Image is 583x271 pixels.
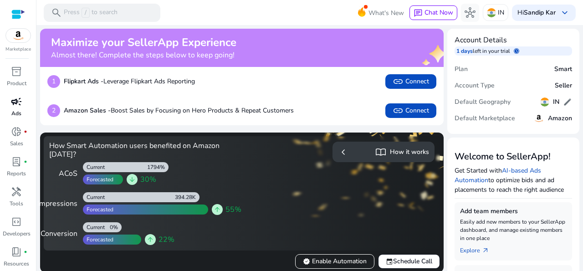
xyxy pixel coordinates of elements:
button: linkConnect [385,103,436,118]
span: Schedule Call [386,256,432,266]
b: Amazon Sales - [64,106,111,115]
span: search [51,7,62,18]
span: / [82,8,90,18]
p: Hi [517,10,556,16]
p: Ads [11,109,21,118]
span: 55% [225,204,241,215]
p: 1 days [456,47,473,55]
h5: Plan [455,66,468,73]
p: Resources [4,260,29,268]
h5: Default Geography [455,98,511,106]
span: Connect [393,105,429,116]
p: Boost Sales by Focusing on Hero Products & Repeat Customers [64,106,294,115]
span: 22% [159,234,174,245]
img: amazon.svg [6,29,31,42]
b: Flipkart Ads - [64,77,103,86]
img: in.svg [540,97,549,107]
div: Conversion [49,228,77,239]
img: in.svg [487,8,496,17]
span: handyman [11,186,22,197]
span: 30% [140,174,156,185]
p: IN [498,5,504,20]
span: arrow_upward [147,236,154,243]
p: 1 [47,75,60,88]
div: Current [83,224,105,231]
span: import_contacts [375,147,386,158]
h3: Welcome to SellerApp! [455,151,572,162]
p: Get Started with to optimize bids and ad placements to reach the right audience [455,166,572,194]
span: What's New [368,5,404,21]
button: hub [461,4,479,22]
span: link [393,105,404,116]
p: Easily add new members to your SellerApp dashboard, and manage existing members in one place [460,218,567,242]
span: Enable Automation [303,256,367,266]
div: Forecasted [83,176,113,183]
p: left in your trial [473,47,514,55]
span: link [393,76,404,87]
span: chat [414,9,423,18]
span: Connect [393,76,429,87]
div: 394.28K [175,194,199,201]
span: schedule [514,48,519,54]
span: keyboard_arrow_down [559,7,570,18]
p: Reports [7,169,26,178]
span: fiber_manual_record [24,250,27,254]
span: event [386,258,393,265]
p: Press to search [64,8,118,18]
span: lab_profile [11,156,22,167]
p: Developers [3,230,31,238]
h5: Add team members [460,208,567,215]
button: eventSchedule Call [378,254,440,269]
div: 1794% [147,164,169,171]
span: arrow_outward [482,247,489,254]
h5: How it works [390,148,429,156]
span: inventory_2 [11,66,22,77]
button: chatChat Now [409,5,457,20]
div: 0% [110,224,122,231]
h5: Amazon [548,115,572,123]
p: Marketplace [5,46,31,53]
h5: Seller [555,82,572,90]
h2: Maximize your SellerApp Experience [51,36,236,49]
span: book_4 [11,246,22,257]
p: Leverage Flipkart Ads Reporting [64,77,195,86]
b: Sandip Kar [524,8,556,17]
button: linkConnect [385,74,436,89]
a: Explorearrow_outward [460,242,496,255]
span: hub [465,7,476,18]
h5: Smart [554,66,572,73]
p: Sales [10,139,23,148]
h4: Account Details [455,36,572,45]
h5: IN [553,98,559,106]
span: fiber_manual_record [24,160,27,164]
span: Chat Now [424,8,453,17]
span: campaign [11,96,22,107]
h5: Default Marketplace [455,115,515,123]
h4: How Smart Automation users benefited on Amazon [DATE]? [49,142,238,159]
div: Forecasted [83,206,113,213]
span: verified [303,258,310,265]
button: verifiedEnable Automation [295,254,374,269]
span: chevron_left [338,147,349,158]
img: amazon.svg [533,113,544,124]
p: Product [7,79,26,87]
div: Impressions [49,198,77,209]
div: Forecasted [83,236,113,243]
span: donut_small [11,126,22,137]
span: fiber_manual_record [24,130,27,133]
p: 2 [47,104,60,117]
div: ACoS [49,168,77,179]
span: code_blocks [11,216,22,227]
div: Current [83,194,105,201]
h4: Almost there! Complete the steps below to keep going! [51,51,236,60]
span: arrow_upward [214,206,221,213]
span: edit [563,97,572,107]
p: Tools [10,199,23,208]
span: arrow_downward [128,176,136,183]
a: AI-based Ads Automation [455,166,541,184]
h5: Account Type [455,82,495,90]
div: Current [83,164,105,171]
